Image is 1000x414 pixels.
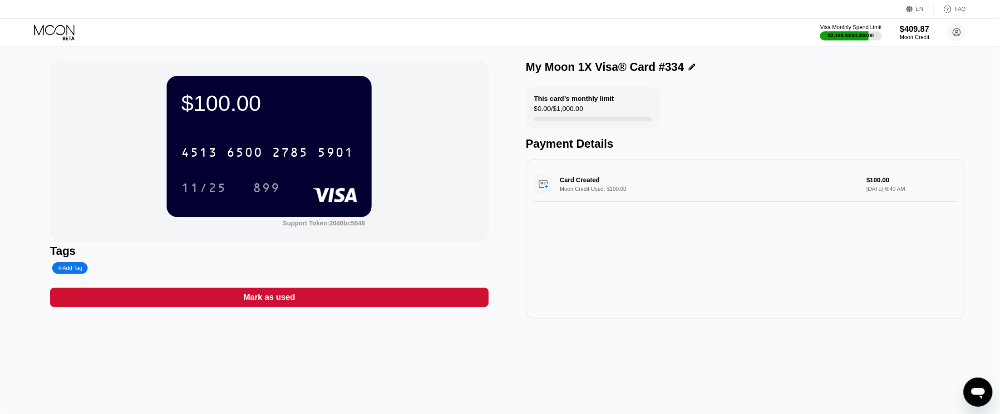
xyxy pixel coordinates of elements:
[916,6,924,12] div: EN
[534,95,614,102] div: This card’s monthly limit
[906,5,934,14] div: EN
[174,176,233,199] div: 11/25
[181,146,217,161] div: 4513
[227,146,263,161] div: 6500
[176,141,359,164] div: 4513650027855901
[243,292,295,303] div: Mark as used
[50,244,488,258] div: Tags
[526,137,965,150] div: Payment Details
[828,33,874,38] div: $3,168.60 / $4,000.00
[900,25,930,40] div: $409.87Moon Credit
[283,219,365,227] div: Support Token: 2040bc5648
[283,219,365,227] div: Support Token:2040bc5648
[50,288,488,307] div: Mark as used
[317,146,354,161] div: 5901
[534,105,583,117] div: $0.00 / $1,000.00
[964,378,993,407] iframe: Button to launch messaging window
[181,182,227,196] div: 11/25
[52,262,88,274] div: Add Tag
[820,24,882,30] div: Visa Monthly Spend Limit
[246,176,287,199] div: 899
[934,5,966,14] div: FAQ
[820,24,882,40] div: Visa Monthly Spend Limit$3,168.60/$4,000.00
[526,60,685,74] div: My Moon 1X Visa® Card #334
[253,182,280,196] div: 899
[181,90,357,116] div: $100.00
[955,6,966,12] div: FAQ
[900,34,930,40] div: Moon Credit
[58,265,82,271] div: Add Tag
[272,146,308,161] div: 2785
[900,25,930,34] div: $409.87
